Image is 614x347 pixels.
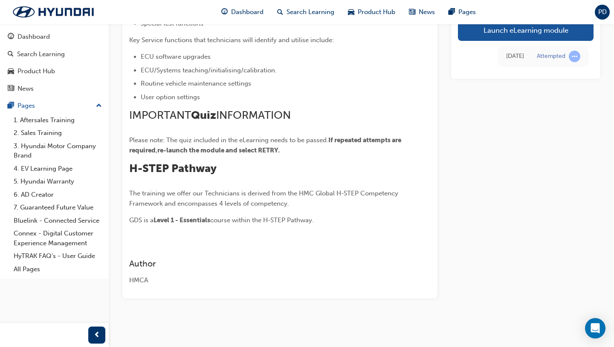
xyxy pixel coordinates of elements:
div: Mon Aug 18 2025 16:23:37 GMT+0800 (GMT+08:00) [506,52,524,61]
span: search-icon [8,51,14,58]
div: News [17,84,34,94]
a: 1. Aftersales Training [10,114,105,127]
a: HyTRAK FAQ's - User Guide [10,249,105,263]
span: User option settings [141,93,200,101]
a: 7. Guaranteed Future Value [10,201,105,214]
span: search-icon [277,7,283,17]
a: guage-iconDashboard [214,3,270,21]
a: Search Learning [3,46,105,62]
a: Connex - Digital Customer Experience Management [10,227,105,249]
span: If repeated attempts are required [129,136,403,154]
span: guage-icon [8,33,14,41]
span: re-launch the module and select RETRY. [157,146,280,154]
div: Product Hub [17,66,55,76]
a: Bluelink - Connected Service [10,214,105,227]
a: Product Hub [3,63,105,79]
span: Routine vehicle maintenance settings [141,80,251,87]
span: INFORMATION [216,109,291,122]
a: News [3,81,105,97]
button: Pages [3,98,105,114]
span: Level 1 - Essentials [153,216,210,224]
a: pages-iconPages [442,3,483,21]
a: 6. AD Creator [10,188,105,201]
span: learningRecordVerb_ATTEMPT-icon [569,51,580,62]
span: GDS is a [129,216,153,224]
span: Dashboard [231,7,264,17]
a: Dashboard [3,29,105,45]
span: Please note: The quiz included in the eLearning needs to be passed. [129,136,328,144]
a: 4. EV Learning Page [10,162,105,175]
span: PD [598,7,607,17]
span: news-icon [409,7,415,17]
a: search-iconSearch Learning [270,3,341,21]
span: Product Hub [358,7,395,17]
a: Launch eLearning module [458,20,594,41]
a: All Pages [10,263,105,276]
div: HMCA [129,275,406,285]
span: car-icon [8,68,14,75]
button: PD [595,5,610,20]
span: IMPORTANT [129,109,191,122]
a: car-iconProduct Hub [341,3,402,21]
span: , [156,146,157,154]
span: news-icon [8,85,14,93]
h3: Author [129,259,406,269]
span: pages-icon [8,102,14,110]
span: up-icon [96,100,102,112]
a: news-iconNews [402,3,442,21]
a: 5. Hyundai Warranty [10,175,105,188]
span: The training we offer our Technicians is derived from the HMC Global H-STEP Competency Framework ... [129,189,400,207]
span: course within the H-STEP Pathway. [210,216,314,224]
span: Search Learning [287,7,334,17]
div: Dashboard [17,32,50,42]
a: 3. Hyundai Motor Company Brand [10,140,105,162]
div: Open Intercom Messenger [585,318,605,338]
span: ECU software upgrades [141,53,211,60]
span: Pages [458,7,476,17]
span: ECU/Systems teaching/initialising/calibration. [141,66,277,74]
img: Trak [4,3,102,21]
span: pages-icon [449,7,455,17]
span: Key Service functions that technicians will identify and utilise include: [129,36,334,44]
div: Attempted [537,52,565,60]
div: Search Learning [17,49,65,59]
span: H-STEP Pathway [129,162,217,175]
span: car-icon [348,7,354,17]
a: 2. Sales Training [10,126,105,140]
span: guage-icon [221,7,228,17]
button: DashboardSearch LearningProduct HubNews [3,27,105,98]
span: News [419,7,435,17]
span: Quiz [191,109,216,122]
div: Pages [17,101,35,111]
span: prev-icon [94,330,100,341]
